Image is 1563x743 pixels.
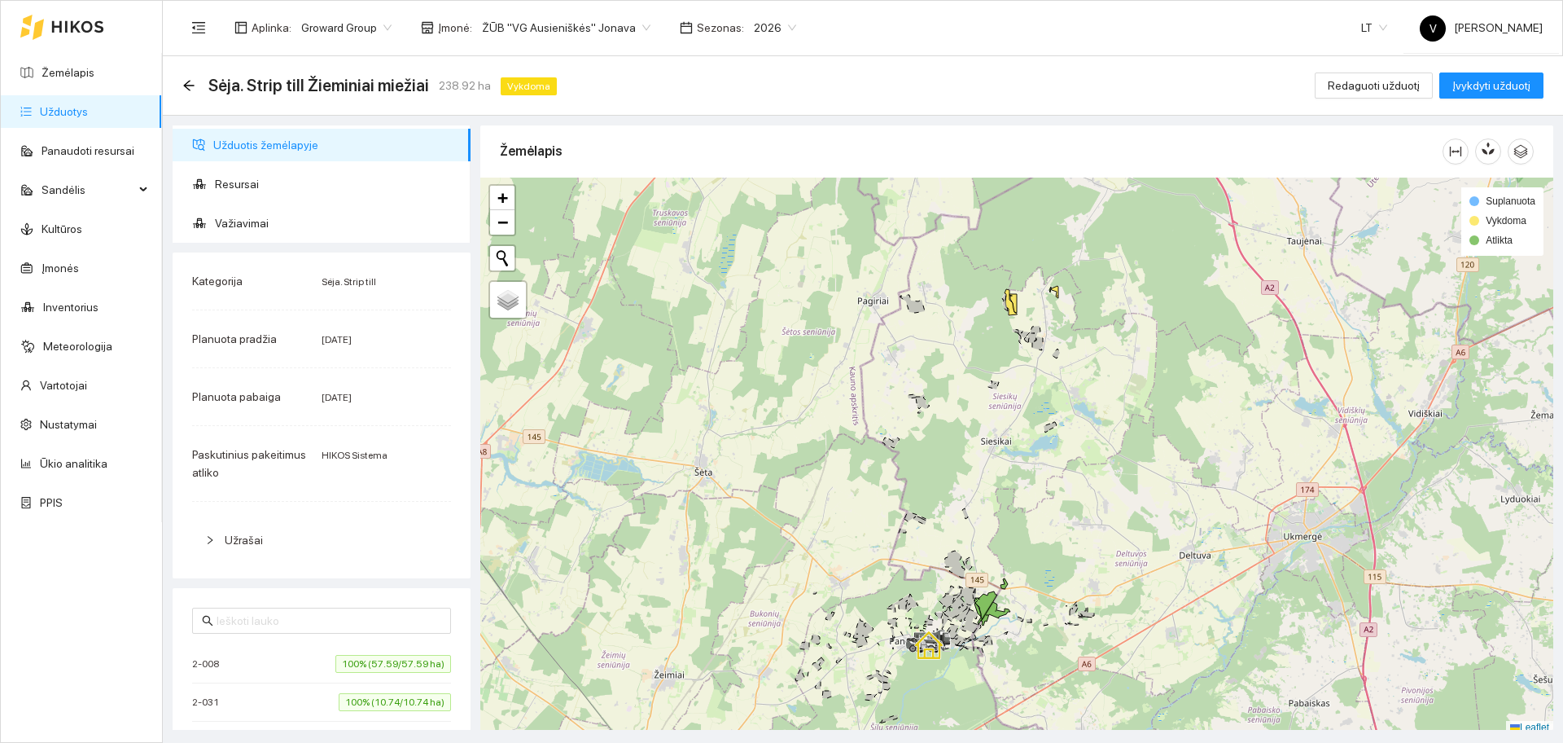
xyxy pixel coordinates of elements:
[490,282,526,318] a: Layers
[1486,215,1526,226] span: Vykdoma
[1420,21,1543,34] span: [PERSON_NAME]
[1443,138,1469,165] button: column-width
[421,21,434,34] span: shop
[192,448,306,479] span: Paskutinius pakeitimus atliko
[680,21,693,34] span: calendar
[182,79,195,92] span: arrow-left
[42,144,134,157] a: Panaudoti resursai
[439,77,491,95] span: 238.92 ha
[1315,73,1433,99] button: Redaguoti užduotį
[42,262,79,275] a: Įmonės
[322,392,352,403] span: [DATE]
[40,379,87,392] a: Vartotojai
[1439,73,1543,99] button: Įvykdyti užduotį
[40,496,63,509] a: PPIS
[215,207,458,240] span: Važiavimai
[182,79,195,93] div: Atgal
[1328,77,1420,95] span: Redaguoti užduotį
[1510,722,1549,733] a: Leaflet
[500,128,1443,174] div: Žemėlapis
[1361,15,1387,40] span: LT
[335,655,451,673] span: 100% (57.59/57.59 ha)
[1315,79,1433,92] a: Redaguoti užduotį
[217,612,441,630] input: Ieškoti lauko
[1429,15,1437,42] span: V
[501,77,557,95] span: Vykdoma
[697,19,744,37] span: Sezonas :
[208,73,429,99] span: Sėja. Strip till Žieminiai miežiai
[252,19,291,37] span: Aplinka :
[490,210,514,235] a: Zoom out
[322,450,387,461] span: HIKOS Sistema
[192,390,281,403] span: Planuota pabaiga
[182,11,215,44] button: menu-fold
[192,332,277,345] span: Planuota pradžia
[213,129,458,161] span: Užduotis žemėlapyje
[301,15,392,40] span: Groward Group
[192,694,227,710] span: 2-031
[322,334,352,345] span: [DATE]
[1452,77,1530,95] span: Įvykdyti užduotį
[40,418,97,431] a: Nustatymai
[192,275,243,288] span: Kategorija
[191,20,206,35] span: menu-fold
[322,276,376,288] span: Sėja. Strip till
[754,15,796,40] span: 2026
[40,457,107,470] a: Ūkio analitika
[497,187,508,208] span: +
[438,19,472,37] span: Įmonė :
[202,615,213,626] span: search
[205,535,215,545] span: right
[497,212,508,232] span: −
[42,66,94,79] a: Žemėlapis
[482,15,650,40] span: ŽŪB "VG Ausieniškės" Jonava
[43,340,112,353] a: Meteorologija
[42,174,134,206] span: Sandėlis
[1443,145,1468,158] span: column-width
[1486,196,1535,207] span: Suplanuota
[339,693,451,711] span: 100% (10.74/10.74 ha)
[42,222,82,235] a: Kultūros
[490,186,514,210] a: Zoom in
[1486,235,1513,246] span: Atlikta
[225,534,263,547] span: Užrašai
[234,21,247,34] span: layout
[490,246,514,270] button: Initiate a new search
[40,105,88,118] a: Užduotys
[192,656,227,672] span: 2-008
[215,168,458,200] span: Resursai
[192,521,451,559] div: Užrašai
[43,301,99,314] a: Inventorius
